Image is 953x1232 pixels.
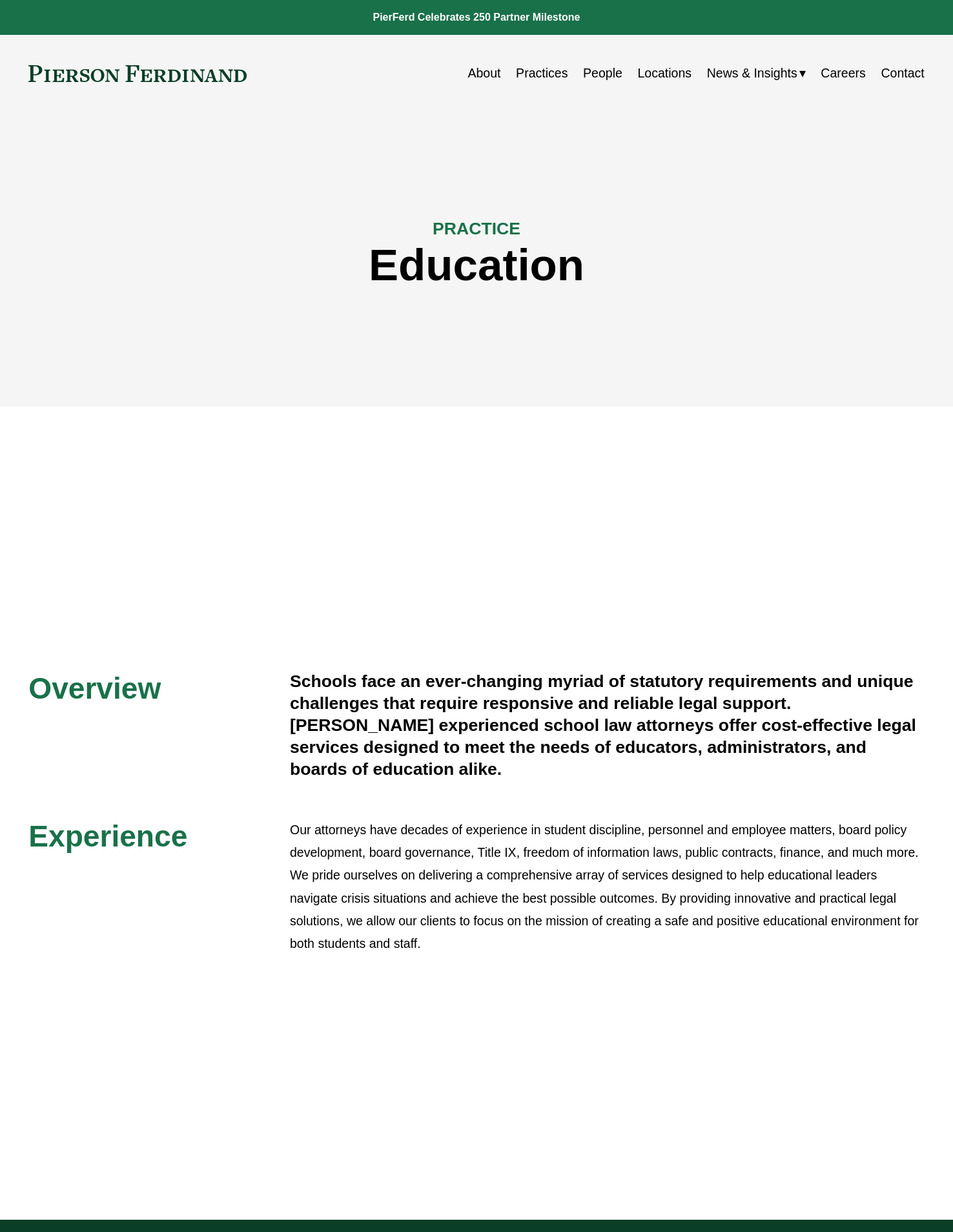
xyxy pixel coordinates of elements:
a: Locations [637,61,692,86]
a: People [583,61,622,86]
span: Experience [28,819,187,853]
a: folder dropdown [707,61,806,86]
span: Overview [28,672,161,705]
a: Practices [516,61,568,86]
a: Careers [821,61,865,86]
h4: Schools face an ever-changing myriad of statutory requirements and unique challenges that require... [290,671,925,780]
span: News & Insights [707,62,797,85]
a: Contact [881,61,924,86]
h1: Education [28,240,924,291]
span: PRACTICE [433,219,520,238]
p: Our attorneys have decades of experience in student discipline, personnel and employee matters, b... [290,819,925,955]
a: About [467,61,500,86]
